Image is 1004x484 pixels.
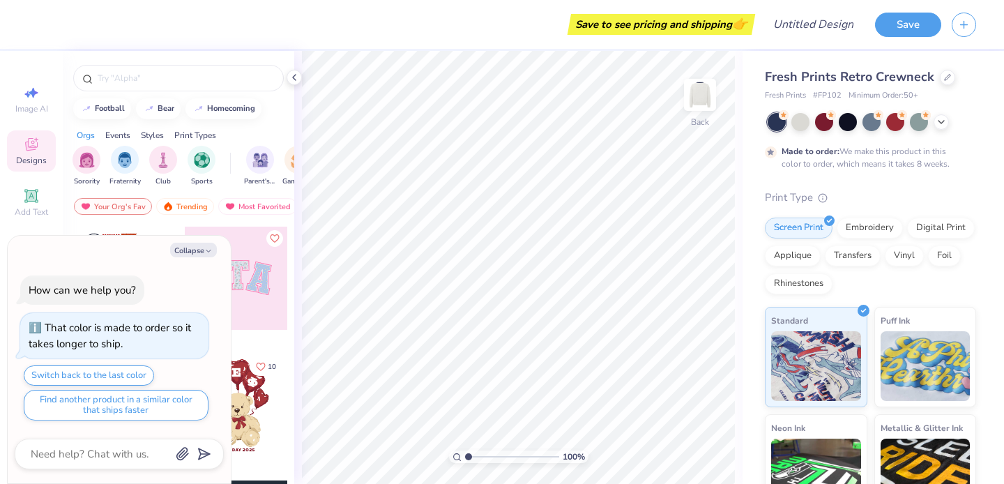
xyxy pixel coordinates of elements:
img: Sports Image [194,152,210,168]
div: filter for Game Day [282,146,314,187]
span: Fresh Prints [765,90,806,102]
span: Sports [191,176,213,187]
div: Foil [928,245,961,266]
button: bear [136,98,181,119]
span: Game Day [282,176,314,187]
span: Image AI [15,103,48,114]
button: Save [875,13,941,37]
div: Most Favorited [218,198,297,215]
img: Game Day Image [291,152,307,168]
span: Club [155,176,171,187]
button: filter button [109,146,141,187]
img: trend_line.gif [81,105,92,113]
div: Applique [765,245,821,266]
div: filter for Fraternity [109,146,141,187]
input: Untitled Design [762,10,865,38]
div: Embroidery [837,218,903,239]
div: Your Org's Fav [74,198,152,215]
img: Club Image [155,152,171,168]
img: Sorority Image [79,152,95,168]
img: Standard [771,331,861,401]
div: Digital Print [907,218,975,239]
span: # FP102 [813,90,842,102]
div: Back [691,116,709,128]
span: Puff Ink [881,313,910,328]
button: homecoming [185,98,261,119]
input: Try "Alpha" [96,71,275,85]
button: filter button [282,146,314,187]
span: Minimum Order: 50 + [849,90,918,102]
span: 100 % [563,451,585,463]
span: Fresh Prints Retro Crewneck [765,68,934,85]
button: Collapse [170,243,217,257]
span: Designs [16,155,47,166]
div: Events [105,129,130,142]
div: filter for Parent's Weekend [244,146,276,187]
img: most_fav.gif [225,202,236,211]
div: Print Types [174,129,216,142]
img: most_fav.gif [80,202,91,211]
span: 👉 [732,15,747,32]
div: Transfers [825,245,881,266]
div: Orgs [77,129,95,142]
img: trend_line.gif [193,105,204,113]
img: Parent's Weekend Image [252,152,268,168]
img: Fraternity Image [117,152,132,168]
button: filter button [73,146,100,187]
button: Switch back to the last color [24,365,154,386]
div: Save to see pricing and shipping [571,14,752,35]
div: Styles [141,129,164,142]
img: trending.gif [162,202,174,211]
div: bear [158,105,174,112]
span: Standard [771,313,808,328]
div: football [95,105,125,112]
div: filter for Club [149,146,177,187]
span: 10 [268,363,276,370]
div: filter for Sorority [73,146,100,187]
div: filter for Sports [188,146,215,187]
span: Add Text [15,206,48,218]
div: Vinyl [885,245,924,266]
button: filter button [149,146,177,187]
div: Print Type [765,190,976,206]
button: Like [266,230,283,247]
button: Like [250,357,282,376]
div: Trending [156,198,214,215]
img: trend_line.gif [144,105,155,113]
div: That color is made to order so it takes longer to ship. [29,321,191,351]
img: Puff Ink [881,331,971,401]
span: Neon Ink [771,421,805,435]
div: Screen Print [765,218,832,239]
div: How can we help you? [29,283,136,297]
span: Sorority [74,176,100,187]
button: Find another product in a similar color that ships faster [24,390,208,421]
span: Metallic & Glitter Ink [881,421,963,435]
button: filter button [188,146,215,187]
img: Back [686,81,714,109]
span: Parent's Weekend [244,176,276,187]
button: Like [135,230,167,249]
div: Rhinestones [765,273,832,294]
strong: Made to order: [782,146,839,157]
span: Fraternity [109,176,141,187]
button: football [73,98,131,119]
button: filter button [244,146,276,187]
div: homecoming [207,105,255,112]
div: We make this product in this color to order, which means it takes 8 weeks. [782,145,953,170]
